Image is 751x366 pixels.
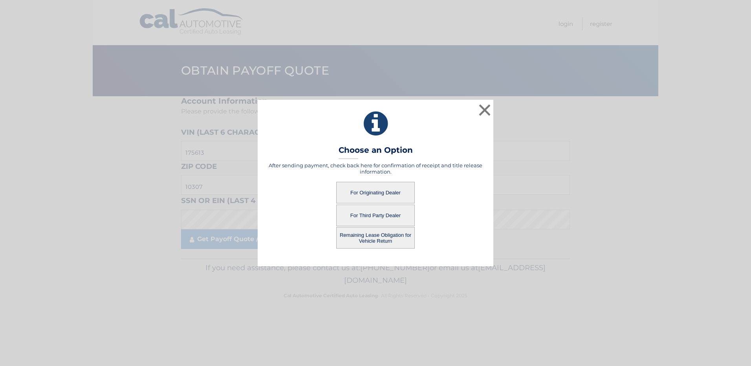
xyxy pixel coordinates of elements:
button: Remaining Lease Obligation for Vehicle Return [336,227,415,249]
button: For Originating Dealer [336,182,415,203]
h5: After sending payment, check back here for confirmation of receipt and title release information. [267,162,484,175]
h3: Choose an Option [339,145,413,159]
button: For Third Party Dealer [336,205,415,226]
button: × [477,102,493,118]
